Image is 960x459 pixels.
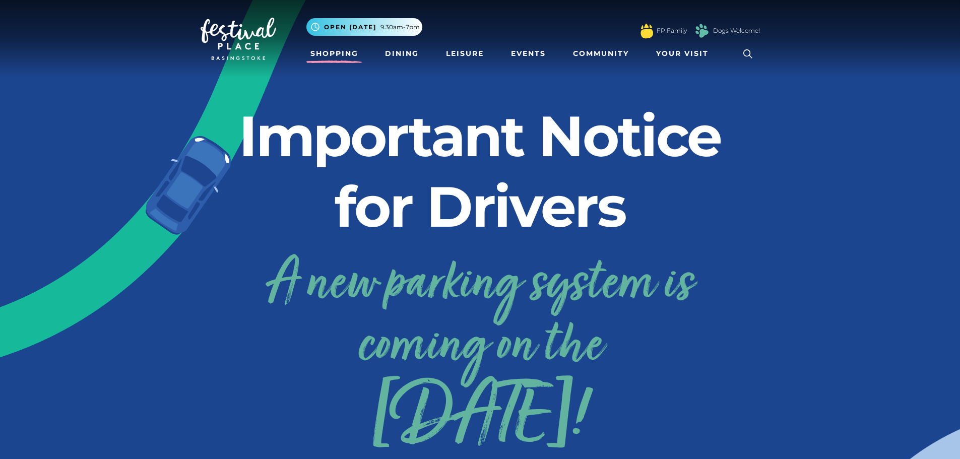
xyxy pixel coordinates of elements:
a: Events [507,44,550,63]
a: Community [569,44,633,63]
img: Festival Place Logo [201,18,276,60]
a: Shopping [306,44,362,63]
h2: Important Notice for Drivers [201,101,760,242]
a: FP Family [657,26,687,35]
a: A new parking system is coming on the[DATE]! [201,245,760,447]
span: 9.30am-7pm [380,23,420,32]
a: Leisure [442,44,488,63]
span: Your Visit [656,48,709,59]
button: Open [DATE] 9.30am-7pm [306,18,422,36]
a: Dining [381,44,423,63]
span: Open [DATE] [324,23,376,32]
span: [DATE]! [201,391,760,447]
a: Your Visit [652,44,718,63]
a: Dogs Welcome! [713,26,760,35]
